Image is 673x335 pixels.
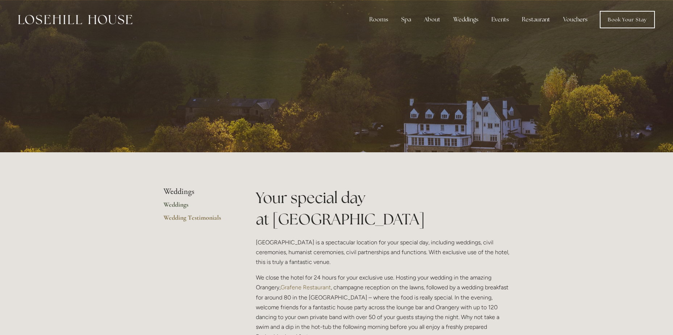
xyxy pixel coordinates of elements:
[18,15,132,24] img: Losehill House
[486,12,515,27] div: Events
[281,284,331,291] a: Grafene Restaurant
[256,187,510,230] h1: Your special day at [GEOGRAPHIC_DATA]
[363,12,394,27] div: Rooms
[163,187,233,197] li: Weddings
[163,200,233,214] a: Weddings
[256,237,510,267] p: [GEOGRAPHIC_DATA] is a spectacular location for your special day, including weddings, civil cerem...
[557,12,593,27] a: Vouchers
[163,214,233,227] a: Wedding Testimonials
[516,12,556,27] div: Restaurant
[600,11,655,28] a: Book Your Stay
[448,12,484,27] div: Weddings
[418,12,446,27] div: About
[395,12,417,27] div: Spa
